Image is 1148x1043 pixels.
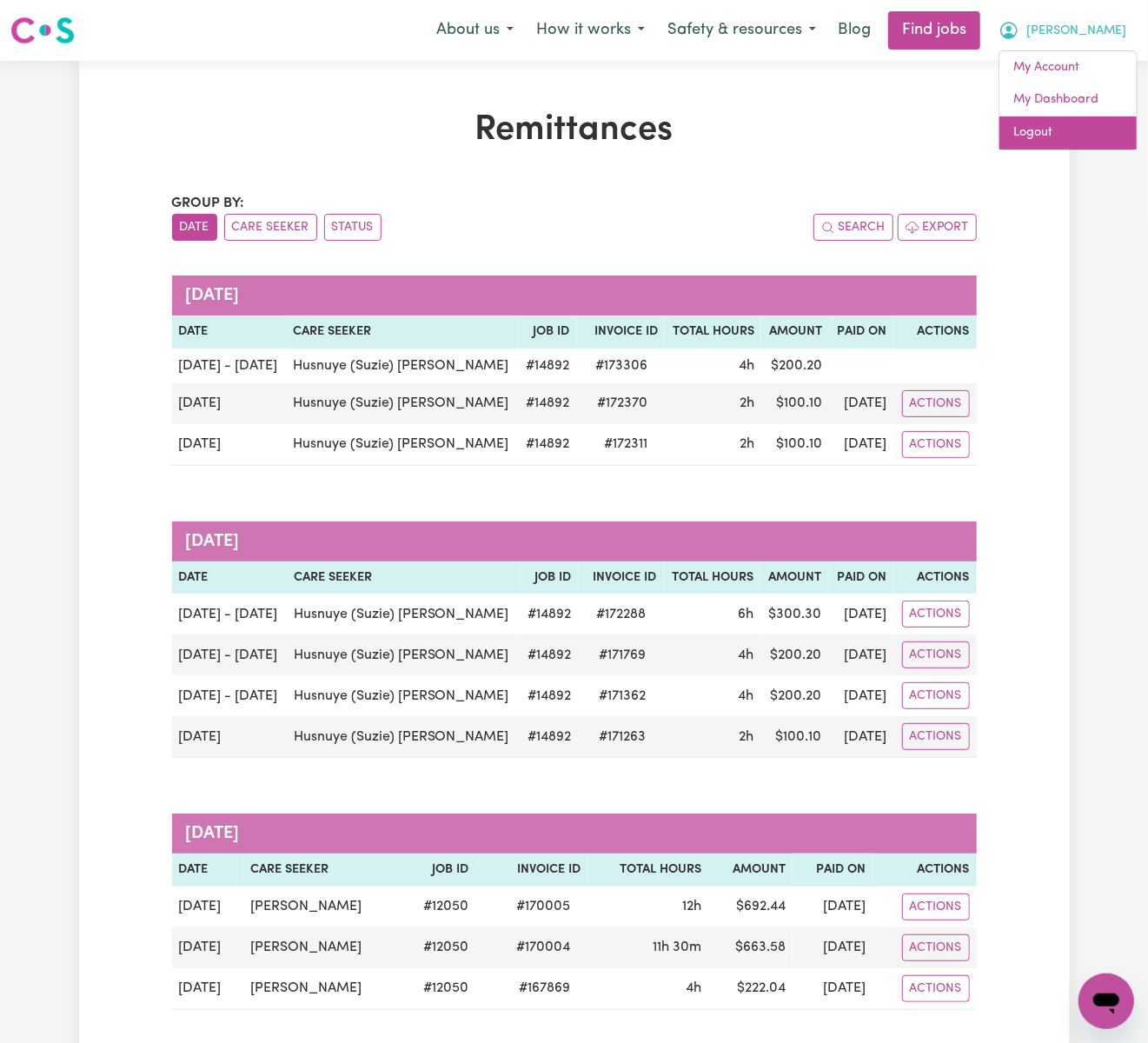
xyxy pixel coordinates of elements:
[902,894,970,920] button: Actions
[760,594,828,634] td: $ 300.30
[893,561,977,595] th: Actions
[761,383,829,424] td: $ 100.10
[172,814,977,854] caption: [DATE]
[243,854,401,887] th: Care Seeker
[506,896,581,917] span: # 170005
[172,716,287,758] td: [DATE]
[508,978,581,999] span: # 167869
[287,716,520,758] td: Husnuye (Suzie) [PERSON_NAME]
[1078,973,1134,1029] iframe: Button to launch messaging window
[653,940,701,954] span: 11 hours 30 minutes
[664,561,761,595] th: Total Hours
[172,854,243,887] th: Date
[760,561,828,595] th: Amount
[793,927,873,968] td: [DATE]
[873,854,977,887] th: Actions
[902,641,970,668] button: Actions
[999,83,1137,116] a: My Dashboard
[172,276,977,316] caption: [DATE]
[172,349,287,383] td: [DATE] - [DATE]
[708,887,793,927] td: $ 692.44
[172,196,245,210] span: Group by:
[589,645,657,666] span: # 171769
[172,424,287,466] td: [DATE]
[739,730,753,744] span: 2 hours
[829,716,893,758] td: [DATE]
[578,561,664,595] th: Invoice ID
[172,634,287,675] td: [DATE] - [DATE]
[594,434,658,455] span: # 172311
[172,887,243,927] td: [DATE]
[401,887,476,927] td: # 12050
[656,12,827,49] button: Safety & resources
[902,601,970,628] button: Actions
[888,11,980,50] a: Find jobs
[287,634,520,675] td: Husnuye (Suzie) [PERSON_NAME]
[243,968,401,1010] td: [PERSON_NAME]
[577,316,665,349] th: Invoice ID
[740,437,754,451] span: 2 hours
[665,316,761,349] th: Total Hours
[902,975,970,1002] button: Actions
[172,927,243,968] td: [DATE]
[519,424,577,466] td: # 14892
[286,349,518,383] td: Husnuye (Suzie) [PERSON_NAME]
[519,349,577,383] td: # 14892
[898,214,977,241] button: Export
[243,927,401,968] td: [PERSON_NAME]
[172,383,287,424] td: [DATE]
[401,968,476,1010] td: # 12050
[708,854,793,887] th: Amount
[829,594,893,634] td: [DATE]
[589,727,657,747] span: # 171263
[401,854,476,887] th: Job ID
[793,887,873,927] td: [DATE]
[520,634,578,675] td: # 14892
[10,10,75,50] a: Careseekers logo
[286,383,518,424] td: Husnuye (Suzie) [PERSON_NAME]
[760,634,828,675] td: $ 200.20
[520,594,578,634] td: # 14892
[999,50,1138,150] div: My Account
[172,214,217,241] button: sort invoices by date
[425,12,525,49] button: About us
[172,561,287,595] th: Date
[682,900,701,913] span: 12 hours
[172,316,287,349] th: Date
[999,51,1137,84] a: My Account
[829,316,893,349] th: Paid On
[793,854,873,887] th: Paid On
[893,316,976,349] th: Actions
[902,934,970,961] button: Actions
[520,675,578,716] td: # 14892
[902,390,970,417] button: Actions
[813,214,893,241] button: Search
[761,316,829,349] th: Amount
[287,594,520,634] td: Husnuye (Suzie) [PERSON_NAME]
[286,424,518,466] td: Husnuye (Suzie) [PERSON_NAME]
[475,854,587,887] th: Invoice ID
[172,110,977,151] h1: Remittances
[243,887,401,927] td: [PERSON_NAME]
[520,561,578,595] th: Job ID
[286,316,518,349] th: Care Seeker
[829,424,893,466] td: [DATE]
[739,359,754,373] span: 4 hours
[738,648,753,662] span: 4 hours
[519,316,577,349] th: Job ID
[585,355,658,376] span: # 173306
[172,675,287,716] td: [DATE] - [DATE]
[589,686,657,707] span: # 171362
[324,214,382,241] button: sort invoices by paid status
[520,716,578,758] td: # 14892
[506,937,581,958] span: # 170004
[761,424,829,466] td: $ 100.10
[686,981,701,995] span: 4 hours
[902,682,970,709] button: Actions
[224,214,317,241] button: sort invoices by care seeker
[829,561,893,595] th: Paid On
[525,12,656,49] button: How it works
[172,968,243,1010] td: [DATE]
[587,393,658,414] span: # 172370
[827,11,881,50] a: Blog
